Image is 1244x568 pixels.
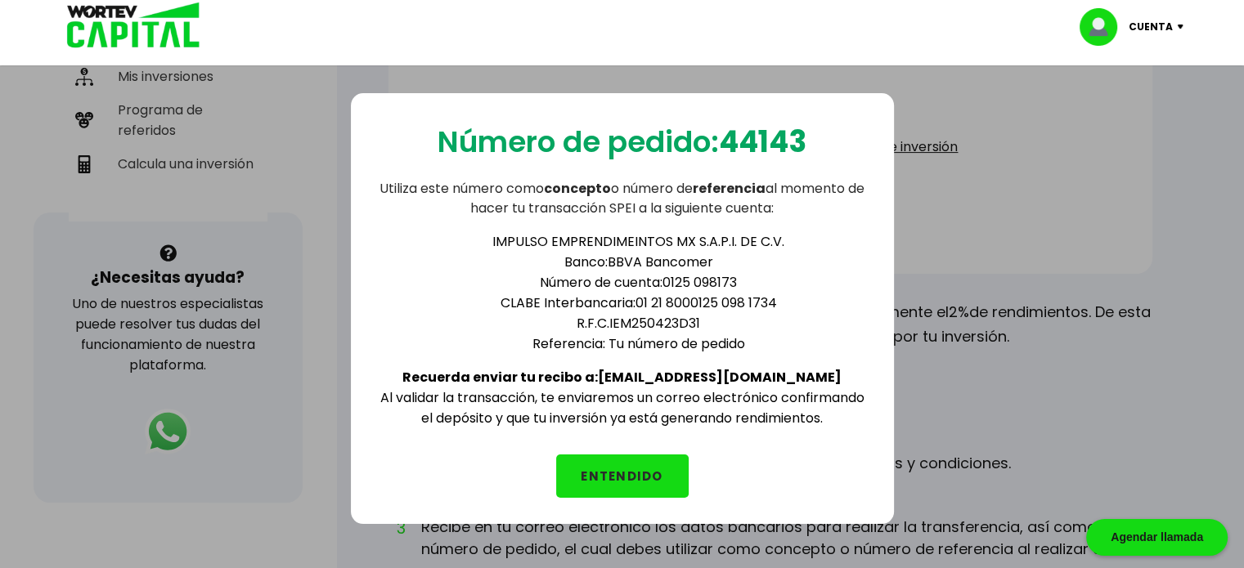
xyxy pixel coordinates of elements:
b: referencia [693,179,766,198]
li: R.F.C. IEM250423D31 [410,313,868,333]
p: Número de pedido: [438,119,806,164]
p: Utiliza este número como o número de al momento de hacer tu transacción SPEI a la siguiente cuenta: [377,179,868,218]
li: Banco: BBVA Bancomer [410,252,868,272]
button: ENTENDIDO [556,454,689,498]
img: profile-image [1080,8,1129,46]
b: Recuerda enviar tu recibo a: [EMAIL_ADDRESS][DOMAIN_NAME] [402,368,842,387]
b: concepto [544,179,611,198]
li: IMPULSO EMPRENDIMEINTOS MX S.A.P.I. DE C.V. [410,231,868,252]
div: Al validar la transacción, te enviaremos un correo electrónico confirmando el depósito y que tu i... [377,218,868,428]
div: Agendar llamada [1086,519,1228,556]
li: Número de cuenta: 0125 098173 [410,272,868,293]
li: Referencia: Tu número de pedido [410,333,868,354]
p: Cuenta [1129,15,1173,39]
b: 44143 [719,121,806,163]
img: icon-down [1173,25,1195,29]
li: CLABE Interbancaria: 01 21 8000125 098 1734 [410,293,868,313]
